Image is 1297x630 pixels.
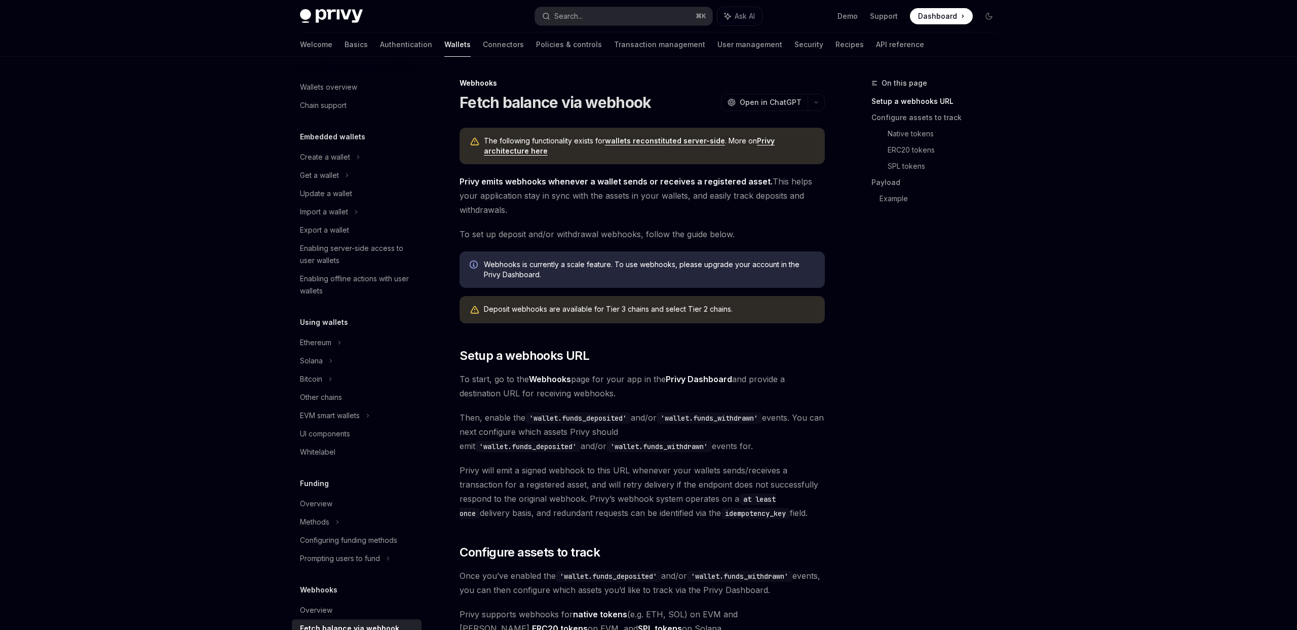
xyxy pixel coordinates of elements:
div: Methods [300,516,329,528]
a: Chain support [292,96,422,115]
img: dark logo [300,9,363,23]
div: Overview [300,604,332,616]
a: ERC20 tokens [888,142,1005,158]
div: Wallets overview [300,81,357,93]
a: Export a wallet [292,221,422,239]
svg: Warning [470,137,480,147]
h5: Embedded wallets [300,131,365,143]
button: Toggle dark mode [981,8,997,24]
span: Setup a webhooks URL [460,348,589,364]
code: 'wallet.funds_withdrawn' [606,441,712,452]
div: Enabling server-side access to user wallets [300,242,415,267]
a: Wallets [444,32,471,57]
div: Prompting users to fund [300,552,380,565]
a: Security [794,32,823,57]
a: Example [880,191,1005,207]
div: Other chains [300,391,342,403]
div: Create a wallet [300,151,350,163]
a: UI components [292,425,422,443]
span: Dashboard [918,11,957,21]
div: Bitcoin [300,373,322,385]
code: 'wallet.funds_deposited' [525,413,631,424]
code: 'wallet.funds_deposited' [475,441,581,452]
a: Overview [292,495,422,513]
a: Overview [292,601,422,619]
a: Enabling offline actions with user wallets [292,270,422,300]
button: Open in ChatGPT [721,94,808,111]
a: Setup a webhooks URL [871,93,1005,109]
h1: Fetch balance via webhook [460,93,651,112]
code: 'wallet.funds_withdrawn' [687,571,792,582]
a: Welcome [300,32,332,57]
button: Search...⌘K [535,7,712,25]
a: Whitelabel [292,443,422,461]
span: The following functionality exists for . More on [484,136,815,156]
a: Basics [345,32,368,57]
div: Whitelabel [300,446,335,458]
span: This helps your application stay in sync with the assets in your wallets, and easily track deposi... [460,174,825,217]
svg: Info [470,261,480,271]
span: ⌘ K [696,12,706,20]
code: idempotency_key [721,508,790,519]
div: Webhooks [460,78,825,88]
div: Ethereum [300,337,331,349]
button: Ask AI [717,7,762,25]
div: Overview [300,498,332,510]
h5: Webhooks [300,584,337,596]
span: To set up deposit and/or withdrawal webhooks, follow the guide below. [460,227,825,241]
a: Connectors [483,32,524,57]
span: Then, enable the and/or events. You can next configure which assets Privy should emit and/or even... [460,411,825,453]
a: SPL tokens [888,158,1005,174]
span: Configure assets to track [460,544,600,561]
a: API reference [876,32,924,57]
div: Update a wallet [300,188,352,200]
a: User management [717,32,782,57]
a: Transaction management [614,32,705,57]
span: Webhooks is currently a scale feature. To use webhooks, please upgrade your account in the Privy ... [484,260,815,280]
div: Get a wallet [300,169,339,181]
span: Privy will emit a signed webhook to this URL whenever your wallets sends/receives a transaction f... [460,463,825,520]
div: Solana [300,355,323,367]
span: To start, go to the page for your app in the and provide a destination URL for receiving webhooks. [460,372,825,400]
a: Payload [871,174,1005,191]
div: EVM smart wallets [300,410,360,422]
span: On this page [882,77,927,89]
a: Webhooks [529,374,571,385]
a: Enabling server-side access to user wallets [292,239,422,270]
span: Ask AI [735,11,755,21]
div: Export a wallet [300,224,349,236]
code: 'wallet.funds_deposited' [556,571,661,582]
a: Policies & controls [536,32,602,57]
div: Deposit webhooks are available for Tier 3 chains and select Tier 2 chains. [484,304,815,315]
a: Dashboard [910,8,973,24]
svg: Warning [470,305,480,315]
a: Other chains [292,388,422,406]
a: Configuring funding methods [292,531,422,549]
a: Configure assets to track [871,109,1005,126]
div: Import a wallet [300,206,348,218]
div: UI components [300,428,350,440]
a: Wallets overview [292,78,422,96]
div: Search... [554,10,583,22]
a: Support [870,11,898,21]
h5: Using wallets [300,316,348,328]
strong: Privy emits webhooks whenever a wallet sends or receives a registered asset. [460,176,773,187]
div: Chain support [300,99,347,112]
span: Open in ChatGPT [740,97,802,107]
code: 'wallet.funds_withdrawn' [657,413,762,424]
a: Demo [837,11,858,21]
a: Update a wallet [292,184,422,203]
div: Enabling offline actions with user wallets [300,273,415,297]
strong: native tokens [573,609,627,619]
a: Native tokens [888,126,1005,142]
strong: Webhooks [529,374,571,384]
h5: Funding [300,477,329,490]
a: Recipes [835,32,864,57]
div: Configuring funding methods [300,534,397,546]
a: Privy Dashboard [666,374,732,385]
a: Authentication [380,32,432,57]
a: wallets reconstituted server-side [605,136,725,145]
span: Once you’ve enabled the and/or events, you can then configure which assets you’d like to track vi... [460,569,825,597]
